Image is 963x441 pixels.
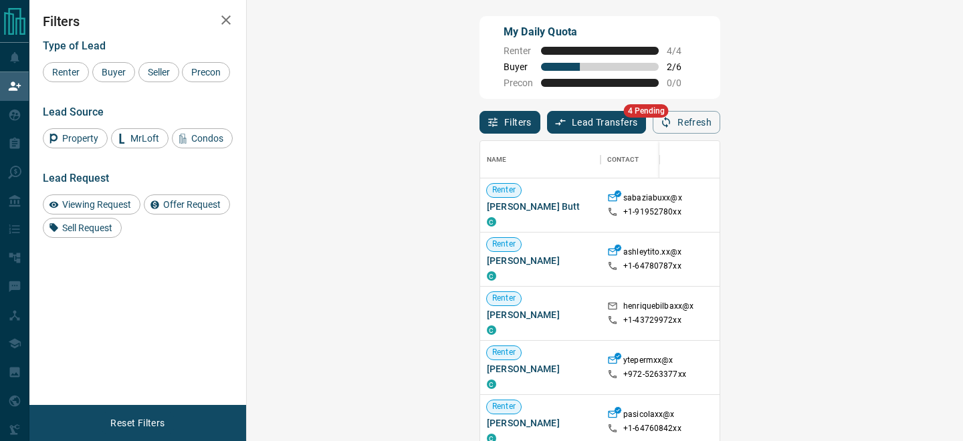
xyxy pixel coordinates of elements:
p: +972- 5263377xx [623,369,686,380]
span: Offer Request [158,199,225,210]
div: Renter [43,62,89,82]
div: Seller [138,62,179,82]
span: Seller [143,67,175,78]
div: MrLoft [111,128,169,148]
span: Property [58,133,103,144]
div: condos.ca [487,271,496,281]
span: [PERSON_NAME] [487,308,594,321]
span: Renter [487,401,521,412]
span: MrLoft [126,133,164,144]
p: +1- 64760842xx [623,423,681,434]
p: +1- 43729972xx [623,315,681,326]
span: Renter [47,67,84,78]
span: Renter [487,184,521,196]
div: Property [43,128,108,148]
button: Lead Transfers [547,111,647,134]
div: Buyer [92,62,135,82]
span: 2 / 6 [667,61,696,72]
div: Contact [601,141,708,178]
p: +1- 64780787xx [623,261,681,272]
span: Precon [504,78,533,88]
span: [PERSON_NAME] [487,362,594,376]
span: [PERSON_NAME] Butt [487,200,594,213]
div: Condos [172,128,233,148]
span: Renter [487,239,521,250]
button: Refresh [653,111,720,134]
span: Buyer [504,61,533,72]
button: Filters [479,111,540,134]
span: Lead Request [43,172,109,184]
div: condos.ca [487,217,496,227]
span: Renter [487,347,521,358]
span: Condos [187,133,228,144]
p: pasicolaxx@x [623,409,675,423]
div: Name [480,141,601,178]
span: 0 / 0 [667,78,696,88]
div: condos.ca [487,380,496,389]
div: Precon [182,62,230,82]
span: Lead Source [43,106,104,118]
span: Viewing Request [58,199,136,210]
div: Contact [607,141,639,178]
span: [PERSON_NAME] [487,254,594,267]
h2: Filters [43,13,233,29]
div: Viewing Request [43,194,140,214]
p: henriquebilbaxx@x [623,301,693,315]
span: Buyer [97,67,130,78]
div: Name [487,141,507,178]
p: sabaziabuxx@x [623,192,682,206]
button: Reset Filters [102,412,173,434]
div: Offer Request [144,194,230,214]
span: 4 Pending [624,104,669,118]
span: 4 / 4 [667,45,696,56]
span: Precon [187,67,225,78]
span: Renter [487,293,521,304]
span: Renter [504,45,533,56]
span: Type of Lead [43,39,106,52]
div: condos.ca [487,325,496,335]
p: +1- 91952780xx [623,206,681,218]
p: ashleytito.xx@x [623,247,681,261]
p: My Daily Quota [504,24,696,40]
span: Sell Request [58,223,117,233]
p: ytepermxx@x [623,355,673,369]
span: [PERSON_NAME] [487,416,594,430]
div: Sell Request [43,218,122,238]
